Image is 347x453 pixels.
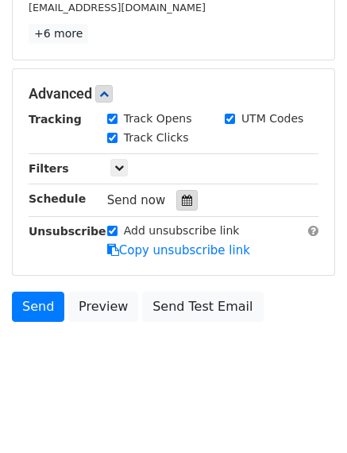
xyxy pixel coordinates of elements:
strong: Schedule [29,192,86,205]
a: Preview [68,292,138,322]
label: UTM Codes [241,110,303,127]
strong: Unsubscribe [29,225,106,238]
strong: Tracking [29,113,82,126]
a: Send [12,292,64,322]
a: +6 more [29,24,88,44]
iframe: Chat Widget [268,377,347,453]
a: Send Test Email [142,292,263,322]
strong: Filters [29,162,69,175]
a: Copy unsubscribe link [107,243,250,257]
label: Track Opens [124,110,192,127]
h5: Advanced [29,85,318,103]
small: [EMAIL_ADDRESS][DOMAIN_NAME] [29,2,206,14]
label: Add unsubscribe link [124,223,240,239]
label: Track Clicks [124,130,189,146]
span: Send now [107,193,166,207]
